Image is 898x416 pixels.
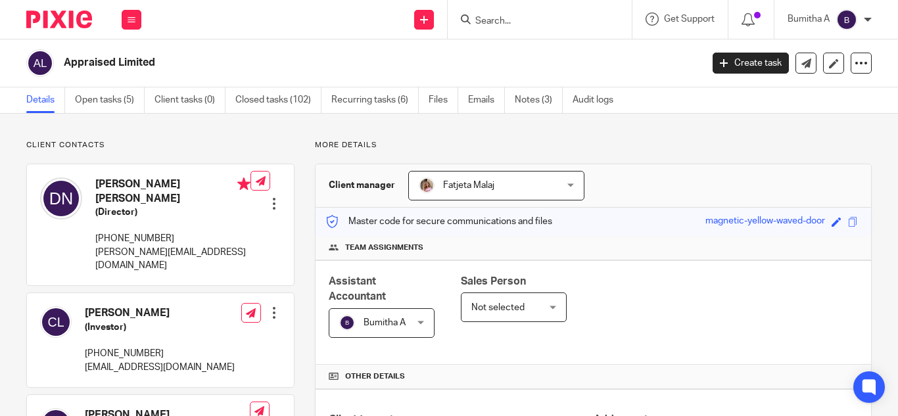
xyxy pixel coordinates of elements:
[40,177,82,220] img: svg%3E
[26,87,65,113] a: Details
[329,276,386,302] span: Assistant Accountant
[95,232,250,245] p: [PHONE_NUMBER]
[573,87,623,113] a: Audit logs
[325,215,552,228] p: Master code for secure communications and files
[95,246,250,273] p: [PERSON_NAME][EMAIL_ADDRESS][DOMAIN_NAME]
[64,56,567,70] h2: Appraised Limited
[429,87,458,113] a: Files
[235,87,321,113] a: Closed tasks (102)
[85,347,235,360] p: [PHONE_NUMBER]
[95,177,250,206] h4: [PERSON_NAME] [PERSON_NAME]
[419,177,435,193] img: MicrosoftTeams-image%20(5).png
[75,87,145,113] a: Open tasks (5)
[515,87,563,113] a: Notes (3)
[468,87,505,113] a: Emails
[40,306,72,338] img: svg%3E
[471,303,525,312] span: Not selected
[345,243,423,253] span: Team assignments
[364,318,406,327] span: Bumitha A
[85,306,235,320] h4: [PERSON_NAME]
[331,87,419,113] a: Recurring tasks (6)
[85,361,235,374] p: [EMAIL_ADDRESS][DOMAIN_NAME]
[788,12,830,26] p: Bumitha A
[237,177,250,191] i: Primary
[664,14,715,24] span: Get Support
[315,140,872,150] p: More details
[85,321,235,334] h5: (Investor)
[339,315,355,331] img: svg%3E
[443,181,494,190] span: Fatjeta Malaj
[329,179,395,192] h3: Client manager
[713,53,789,74] a: Create task
[26,140,295,150] p: Client contacts
[461,276,526,287] span: Sales Person
[26,49,54,77] img: svg%3E
[705,214,825,229] div: magnetic-yellow-waved-door
[474,16,592,28] input: Search
[345,371,405,382] span: Other details
[95,206,250,219] h5: (Director)
[154,87,225,113] a: Client tasks (0)
[26,11,92,28] img: Pixie
[836,9,857,30] img: svg%3E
